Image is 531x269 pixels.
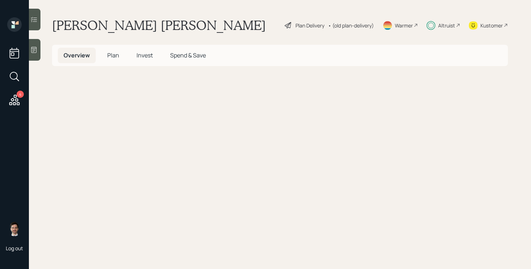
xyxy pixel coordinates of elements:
div: Warmer [395,22,413,29]
span: Overview [64,51,90,59]
div: Altruist [438,22,455,29]
img: jonah-coleman-headshot.png [7,222,22,236]
span: Invest [137,51,153,59]
div: • (old plan-delivery) [328,22,374,29]
div: Plan Delivery [295,22,324,29]
div: Kustomer [480,22,503,29]
h1: [PERSON_NAME] [PERSON_NAME] [52,17,266,33]
div: 4 [17,91,24,98]
span: Spend & Save [170,51,206,59]
div: Log out [6,245,23,252]
span: Plan [107,51,119,59]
